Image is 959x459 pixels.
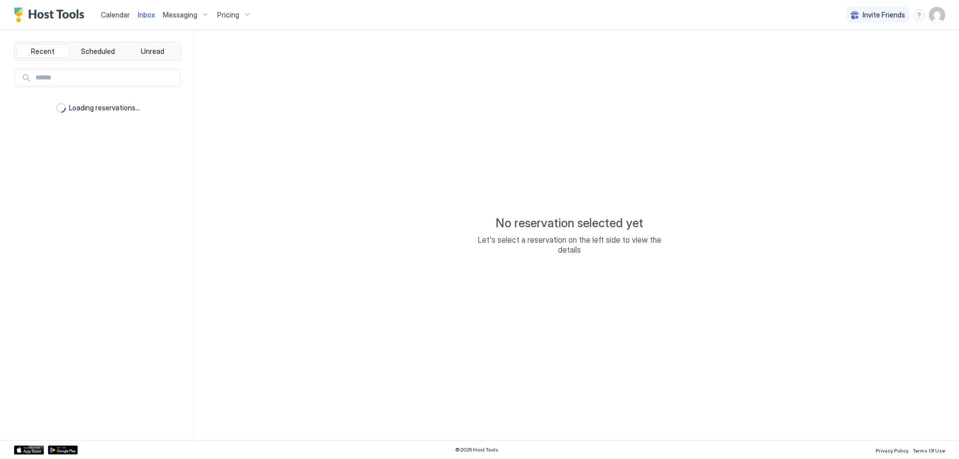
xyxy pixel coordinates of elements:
[81,47,115,56] span: Scheduled
[470,235,669,255] span: Let's select a reservation on the left side to view the details
[56,103,66,113] div: loading
[14,7,89,22] a: Host Tools Logo
[101,10,130,19] span: Calendar
[863,10,905,19] span: Invite Friends
[163,10,197,19] span: Messaging
[31,69,180,86] input: Input Field
[913,448,945,454] span: Terms Of Use
[126,44,179,58] button: Unread
[141,47,164,56] span: Unread
[217,10,239,19] span: Pricing
[929,7,945,23] div: User profile
[495,216,643,231] span: No reservation selected yet
[876,445,909,455] a: Privacy Policy
[16,44,69,58] button: Recent
[913,445,945,455] a: Terms Of Use
[138,10,155,19] span: Inbox
[913,9,925,21] div: menu
[14,446,44,455] a: App Store
[138,9,155,20] a: Inbox
[31,47,54,56] span: Recent
[455,447,498,453] span: © 2025 Host Tools
[71,44,124,58] button: Scheduled
[101,9,130,20] a: Calendar
[69,103,140,112] span: Loading reservations...
[14,42,181,61] div: tab-group
[48,446,78,455] a: Google Play Store
[876,448,909,454] span: Privacy Policy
